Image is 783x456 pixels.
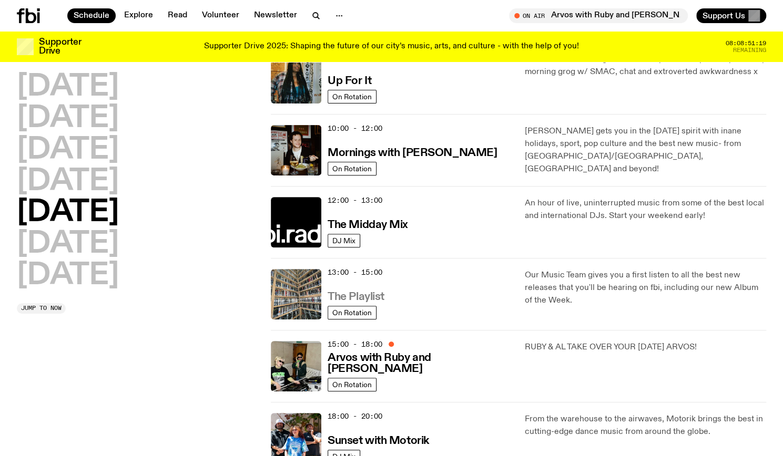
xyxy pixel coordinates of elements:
[733,47,766,53] span: Remaining
[328,162,377,175] a: On Rotation
[328,234,360,247] a: DJ Mix
[328,289,384,303] a: The Playlist
[17,198,119,227] button: [DATE]
[328,339,382,349] span: 15:00 - 18:00
[17,136,119,165] button: [DATE]
[21,305,62,311] span: Jump to now
[328,123,382,133] span: 10:00 - 12:00
[271,125,321,175] img: Sam blankly stares at the camera, brightly lit by a camera flash wearing a hat collared shirt and...
[17,261,119,291] button: [DATE]
[17,72,119,102] button: [DATE]
[271,341,321,391] img: Ruby wears a Collarbones t shirt and pretends to play the DJ decks, Al sings into a pringles can....
[328,411,382,421] span: 18:00 - 20:00
[332,165,372,173] span: On Rotation
[328,195,382,205] span: 12:00 - 13:00
[726,40,766,46] span: 08:08:51:19
[328,350,512,375] a: Arvos with Ruby and [PERSON_NAME]
[39,38,81,56] h3: Supporter Drive
[67,8,116,23] a: Schedule
[328,74,371,87] a: Up For It
[328,217,408,231] a: The Midday Mix
[328,146,497,159] a: Mornings with [PERSON_NAME]
[271,269,321,319] img: A corner shot of the fbi music library
[332,309,372,317] span: On Rotation
[696,8,766,23] button: Support Us
[703,11,745,20] span: Support Us
[248,8,303,23] a: Newsletter
[328,220,408,231] h3: The Midday Mix
[525,413,766,438] p: From the warehouse to the airwaves, Motorik brings the best in cutting-edge dance music from arou...
[196,8,246,23] a: Volunteer
[328,378,377,391] a: On Rotation
[118,8,159,23] a: Explore
[509,8,688,23] button: On AirArvos with Ruby and [PERSON_NAME]
[525,269,766,307] p: Our Music Team gives you a first listen to all the best new releases that you'll be hearing on fb...
[332,381,372,389] span: On Rotation
[328,76,371,87] h3: Up For It
[161,8,194,23] a: Read
[328,433,429,447] a: Sunset with Motorik
[17,303,66,314] button: Jump to now
[525,197,766,222] p: An hour of live, uninterrupted music from some of the best local and international DJs. Start you...
[328,306,377,319] a: On Rotation
[328,90,377,103] a: On Rotation
[328,148,497,159] h3: Mornings with [PERSON_NAME]
[271,53,321,103] img: Ify - a Brown Skin girl with black braided twists, looking up to the side with her tongue stickin...
[332,237,355,245] span: DJ Mix
[328,436,429,447] h3: Sunset with Motorik
[328,353,512,375] h3: Arvos with Ruby and [PERSON_NAME]
[17,104,119,133] button: [DATE]
[332,93,372,101] span: On Rotation
[204,42,579,51] p: Supporter Drive 2025: Shaping the future of our city’s music, arts, and culture - with the help o...
[328,267,382,277] span: 13:00 - 15:00
[328,292,384,303] h3: The Playlist
[17,167,119,196] button: [DATE]
[17,230,119,259] button: [DATE]
[525,125,766,175] p: [PERSON_NAME] gets you in the [DATE] spirit with inane holidays, sport, pop culture and the best ...
[525,53,766,78] p: Who needs a morning coffee when you have Ify! Cure your early morning grog w/ SMAC, chat and extr...
[525,341,766,354] p: RUBY & AL TAKE OVER YOUR [DATE] ARVOS!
